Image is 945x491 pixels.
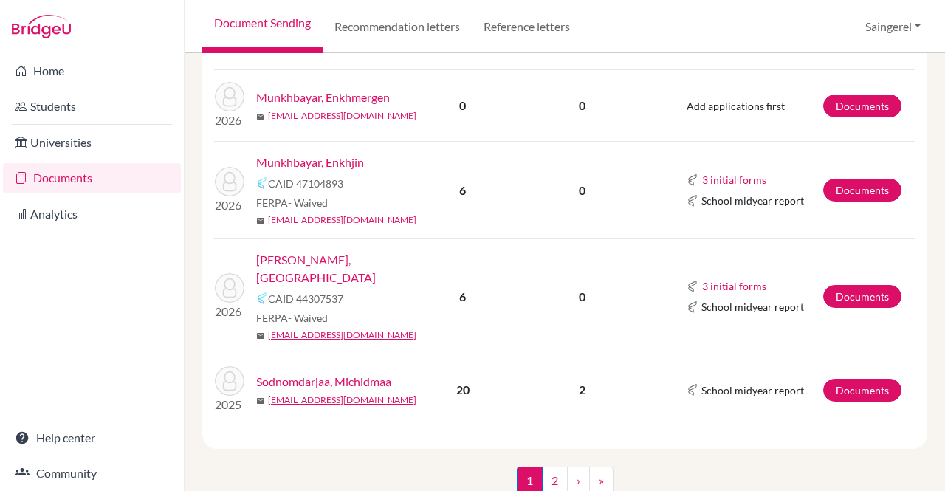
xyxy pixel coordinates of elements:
b: 6 [459,183,466,197]
a: Documents [823,95,901,117]
img: Common App logo [687,281,698,292]
a: [EMAIL_ADDRESS][DOMAIN_NAME] [268,329,416,342]
b: 20 [456,382,470,396]
img: Common App logo [687,174,698,186]
a: Munkhbayar, Enkhmergen [256,89,390,106]
a: Sodnomdarjaa, Michidmaa [256,373,391,391]
span: mail [256,216,265,225]
img: Munkhbayar, Enkhmergen [215,82,244,111]
a: Documents [3,163,181,193]
a: Documents [823,179,901,202]
img: Common App logo [256,177,268,189]
a: Community [3,459,181,488]
p: 2026 [215,111,244,129]
a: Students [3,92,181,121]
button: 3 initial forms [701,278,767,295]
span: mail [256,112,265,121]
span: mail [256,396,265,405]
a: Analytics [3,199,181,229]
p: 2026 [215,196,244,214]
a: Help center [3,423,181,453]
p: 2 [514,381,650,399]
span: CAID 47104893 [268,176,343,191]
img: Common App logo [687,384,698,396]
span: mail [256,332,265,340]
a: [PERSON_NAME], [GEOGRAPHIC_DATA] [256,251,423,286]
a: [EMAIL_ADDRESS][DOMAIN_NAME] [268,109,416,123]
img: Sodnomdarjaa, Michidmaa [215,366,244,396]
a: Universities [3,128,181,157]
a: Munkhbayar, Enkhjin [256,154,364,171]
button: Saingerel [859,13,927,41]
a: Documents [823,379,901,402]
img: Common App logo [687,195,698,207]
span: FERPA [256,195,328,210]
p: 2025 [215,396,244,413]
span: Add applications first [687,100,785,112]
img: Common App logo [687,301,698,313]
span: School midyear report [701,299,804,315]
a: Home [3,56,181,86]
img: Common App logo [256,292,268,304]
b: 0 [459,98,466,112]
a: [EMAIL_ADDRESS][DOMAIN_NAME] [268,394,416,407]
span: - Waived [288,312,328,324]
img: Bridge-U [12,15,71,38]
button: 3 initial forms [701,171,767,188]
span: - Waived [288,196,328,209]
img: Munkhbayar, Enkhjin [215,167,244,196]
span: FERPA [256,310,328,326]
a: [EMAIL_ADDRESS][DOMAIN_NAME] [268,213,416,227]
span: School midyear report [701,193,804,208]
p: 0 [514,182,650,199]
p: 0 [514,97,650,114]
b: 6 [459,289,466,303]
span: CAID 44307537 [268,291,343,306]
span: School midyear report [701,382,804,398]
a: Documents [823,285,901,308]
p: 0 [514,288,650,306]
p: 2026 [215,303,244,320]
img: Nyamdelger, Tavilan [215,273,244,303]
